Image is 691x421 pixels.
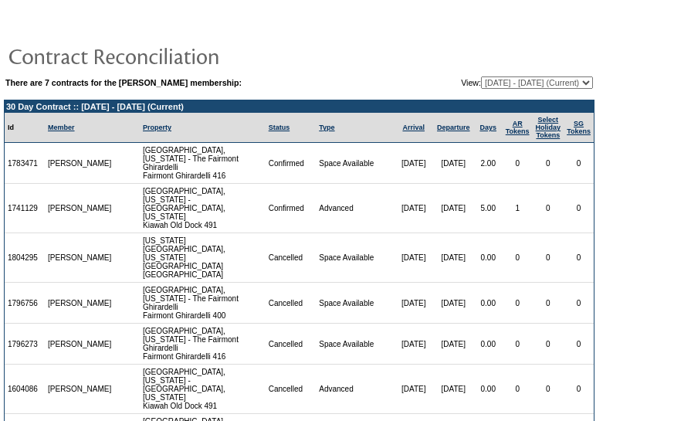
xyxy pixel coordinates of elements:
td: Confirmed [266,143,317,184]
td: Cancelled [266,233,317,283]
td: [PERSON_NAME] [45,365,115,414]
td: [DATE] [394,324,432,365]
a: Status [269,124,290,131]
td: [GEOGRAPHIC_DATA], [US_STATE] - The Fairmont Ghirardelli Fairmont Ghirardelli 416 [140,324,266,365]
td: Space Available [316,233,394,283]
td: [GEOGRAPHIC_DATA], [US_STATE] - The Fairmont Ghirardelli Fairmont Ghirardelli 400 [140,283,266,324]
td: Cancelled [266,283,317,324]
td: [PERSON_NAME] [45,283,115,324]
b: There are 7 contracts for the [PERSON_NAME] membership: [5,78,242,87]
td: 0 [564,365,594,414]
td: [DATE] [433,143,474,184]
a: Select HolidayTokens [536,116,561,139]
td: [US_STATE][GEOGRAPHIC_DATA], [US_STATE][GEOGRAPHIC_DATA] [GEOGRAPHIC_DATA] [140,233,266,283]
a: Departure [437,124,470,131]
td: Space Available [316,143,394,184]
td: [PERSON_NAME] [45,324,115,365]
td: 1783471 [5,143,45,184]
td: 30 Day Contract :: [DATE] - [DATE] (Current) [5,100,594,113]
a: Member [48,124,75,131]
td: [DATE] [394,184,432,233]
td: 0 [533,143,564,184]
td: 5.00 [474,184,503,233]
td: Confirmed [266,184,317,233]
td: [DATE] [394,143,432,184]
td: 1804295 [5,233,45,283]
td: 0 [533,365,564,414]
a: Type [319,124,334,131]
td: 1604086 [5,365,45,414]
td: Advanced [316,184,394,233]
td: 0 [533,324,564,365]
td: Cancelled [266,324,317,365]
td: [DATE] [433,233,474,283]
td: Id [5,113,45,143]
td: [DATE] [394,365,432,414]
td: [DATE] [394,283,432,324]
td: 1796756 [5,283,45,324]
td: Advanced [316,365,394,414]
td: 0 [564,324,594,365]
td: 0 [533,283,564,324]
td: Space Available [316,283,394,324]
td: 0 [503,233,533,283]
td: [GEOGRAPHIC_DATA], [US_STATE] - The Fairmont Ghirardelli Fairmont Ghirardelli 416 [140,143,266,184]
td: 0.00 [474,233,503,283]
td: 0.00 [474,283,503,324]
td: [PERSON_NAME] [45,233,115,283]
td: 0 [533,184,564,233]
a: Property [143,124,171,131]
td: [DATE] [394,233,432,283]
td: [PERSON_NAME] [45,184,115,233]
a: SGTokens [567,120,591,135]
td: [DATE] [433,324,474,365]
td: [DATE] [433,184,474,233]
td: 0 [503,365,533,414]
td: [GEOGRAPHIC_DATA], [US_STATE] - [GEOGRAPHIC_DATA], [US_STATE] Kiawah Old Dock 491 [140,184,266,233]
td: 0 [503,143,533,184]
td: 0 [533,233,564,283]
td: [DATE] [433,365,474,414]
a: Arrival [402,124,425,131]
td: Space Available [316,324,394,365]
td: 0 [503,283,533,324]
td: 0 [503,324,533,365]
td: 0.00 [474,365,503,414]
a: Days [479,124,496,131]
td: 0 [564,233,594,283]
td: 0 [564,143,594,184]
td: 0 [564,184,594,233]
td: 0 [564,283,594,324]
td: [PERSON_NAME] [45,143,115,184]
td: 0.00 [474,324,503,365]
img: pgTtlContractReconciliation.gif [8,40,317,71]
td: View: [383,76,593,89]
td: [GEOGRAPHIC_DATA], [US_STATE] - [GEOGRAPHIC_DATA], [US_STATE] Kiawah Old Dock 491 [140,365,266,414]
td: [DATE] [433,283,474,324]
td: Cancelled [266,365,317,414]
td: 2.00 [474,143,503,184]
td: 1741129 [5,184,45,233]
td: 1 [503,184,533,233]
td: 1796273 [5,324,45,365]
a: ARTokens [506,120,530,135]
